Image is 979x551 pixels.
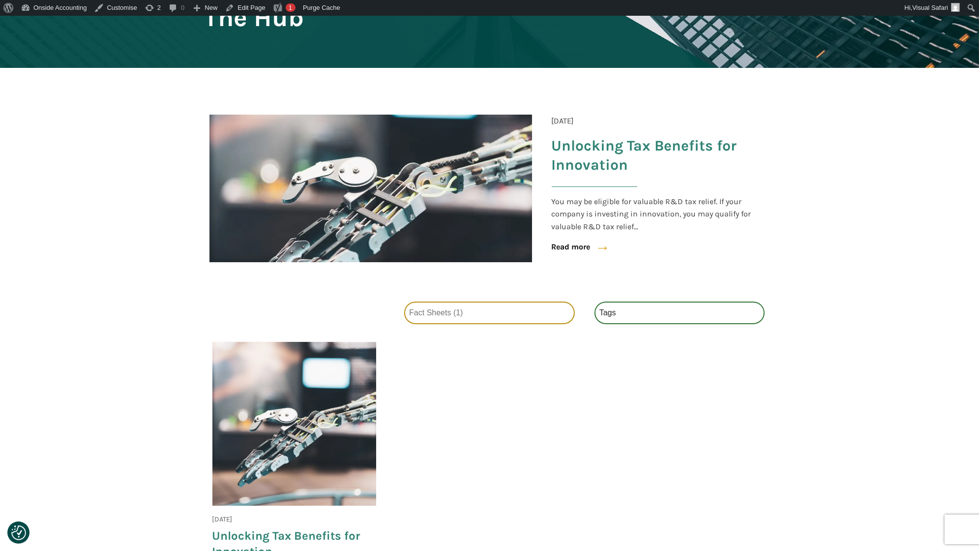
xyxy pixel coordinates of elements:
span: Visual Safari [912,4,948,11]
span: 1 [289,4,292,11]
div: → [586,236,610,259]
span: You may be eligible for valuable R&D tax relief. If your company is investing in innovation, you ... [552,195,760,233]
button: Consent Preferences [11,525,26,540]
h1: The Hub [205,4,304,31]
img: Revisit consent button [11,525,26,540]
a: Unlocking Tax Benefits for Innovation [552,140,760,200]
img: Robotic arm depicting innovation [209,115,532,262]
div: [DATE] [212,514,233,525]
span: [DATE] [552,115,574,127]
a: Read more [552,241,591,253]
span: Unlocking Tax Benefits for Innovation [552,136,760,175]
